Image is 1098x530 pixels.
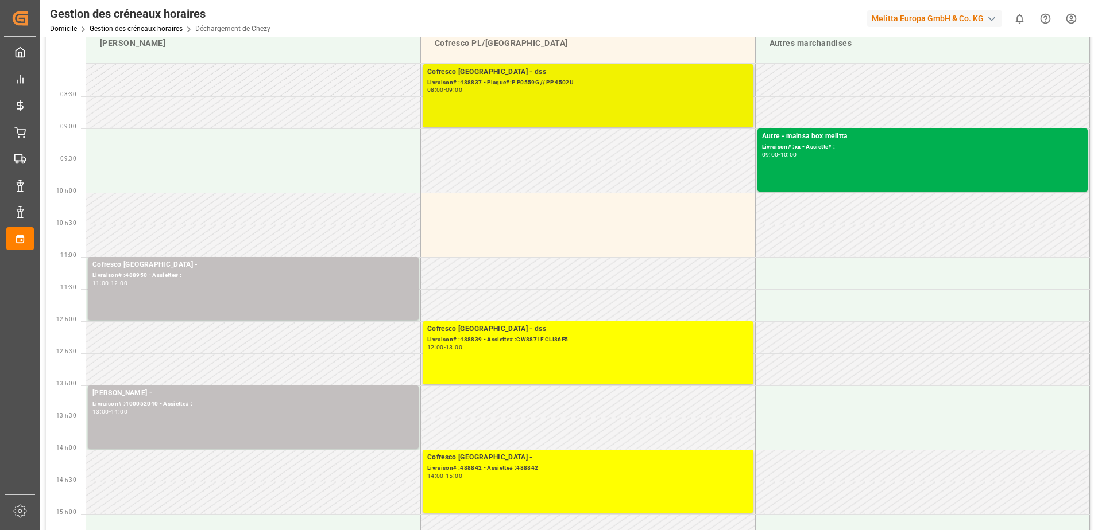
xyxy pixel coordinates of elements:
div: - [109,280,111,286]
div: [PERSON_NAME] - [92,388,414,399]
span: 13 h 00 [56,380,76,387]
div: 12:00 [111,280,127,286]
div: Livraison# :488837 - Plaque#:P P0559G // PP 4502U [427,78,749,88]
span: 10 h 30 [56,220,76,226]
span: 15 h 00 [56,509,76,515]
div: 13:00 [446,345,462,350]
div: Livraison# :488950 - Assiette# : [92,271,414,280]
button: Melitta Europa GmbH & Co. KG [867,7,1007,29]
div: 08:00 [427,87,444,92]
div: 09:00 [446,87,462,92]
div: Livraison# :488842 - Assiette# :488842 [427,463,749,473]
span: 14 h 30 [56,477,76,483]
div: Cofresco PL/[GEOGRAPHIC_DATA] [430,33,746,54]
div: Livraison# :400052040 - Assiette# : [92,399,414,409]
div: - [444,345,446,350]
font: Melitta Europa GmbH & Co. KG [872,13,984,25]
div: Livraison# :xx - Assiette# : [762,142,1084,152]
div: 14:00 [427,473,444,478]
span: 13 h 30 [56,412,76,419]
div: Cofresco [GEOGRAPHIC_DATA] - [92,259,414,271]
div: - [444,87,446,92]
a: Domicile [50,25,77,33]
span: 08:30 [60,91,76,98]
span: 09:00 [60,123,76,130]
div: 13:00 [92,409,109,414]
button: Centre d’aide [1033,6,1058,32]
div: [PERSON_NAME] [95,33,411,54]
div: Cofresco [GEOGRAPHIC_DATA] - dss [427,67,749,78]
span: 10 h 00 [56,188,76,194]
div: Autre - mainsa box melitta [762,131,1084,142]
button: Afficher 0 nouvelles notifications [1007,6,1033,32]
div: Livraison# :488839 - Assiette# :CW8871F CLI86F5 [427,335,749,345]
div: Gestion des créneaux horaires [50,5,270,22]
div: 12:00 [427,345,444,350]
span: 12 h 00 [56,316,76,322]
div: 10:00 [780,152,797,157]
span: 11:00 [60,252,76,258]
div: 11:00 [92,280,109,286]
div: - [778,152,780,157]
span: 12 h 30 [56,348,76,354]
div: - [109,409,111,414]
div: 09:00 [762,152,779,157]
div: Autres marchandises [765,33,1081,54]
a: Gestion des créneaux horaires [90,25,183,33]
div: - [444,473,446,478]
span: 09:30 [60,155,76,162]
div: 15:00 [446,473,462,478]
div: Cofresco [GEOGRAPHIC_DATA] - [427,452,749,463]
span: 11:30 [60,284,76,290]
div: 14:00 [111,409,127,414]
div: Cofresco [GEOGRAPHIC_DATA] - dss [427,324,749,335]
span: 14 h 00 [56,445,76,451]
